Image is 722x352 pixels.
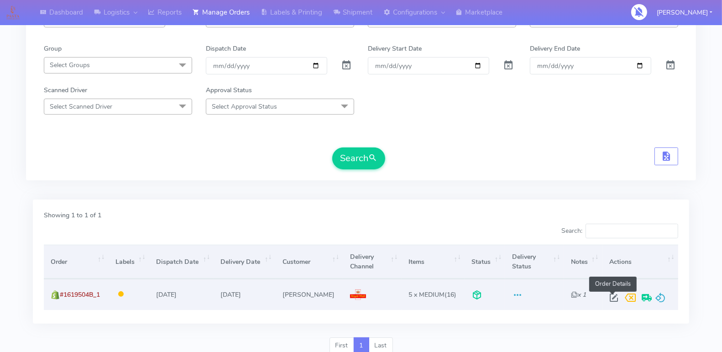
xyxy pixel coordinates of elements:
[368,44,422,53] label: Delivery Start Date
[402,245,465,279] th: Items: activate to sort column ascending
[564,245,602,279] th: Notes: activate to sort column ascending
[650,3,719,22] button: [PERSON_NAME]
[561,224,678,238] label: Search:
[206,44,246,53] label: Dispatch Date
[214,245,275,279] th: Delivery Date: activate to sort column ascending
[530,44,580,53] label: Delivery End Date
[586,224,678,238] input: Search:
[212,102,277,111] span: Select Approval Status
[408,290,445,299] span: 5 x MEDIUM
[149,245,214,279] th: Dispatch Date: activate to sort column ascending
[408,290,456,299] span: (16)
[206,85,252,95] label: Approval Status
[332,147,385,169] button: Search
[276,279,343,310] td: [PERSON_NAME]
[149,279,214,310] td: [DATE]
[276,245,343,279] th: Customer: activate to sort column ascending
[44,85,87,95] label: Scanned Driver
[50,61,90,69] span: Select Groups
[109,245,149,279] th: Labels: activate to sort column ascending
[505,245,564,279] th: Delivery Status: activate to sort column ascending
[343,245,401,279] th: Delivery Channel: activate to sort column ascending
[465,245,505,279] th: Status: activate to sort column ascending
[51,290,60,299] img: shopify.png
[44,210,101,220] label: Showing 1 to 1 of 1
[44,245,109,279] th: Order: activate to sort column ascending
[50,102,112,111] span: Select Scanned Driver
[571,290,586,299] i: x 1
[60,290,100,299] span: #1619504B_1
[350,289,366,300] img: Royal Mail
[214,279,275,310] td: [DATE]
[44,44,62,53] label: Group
[602,245,678,279] th: Actions: activate to sort column ascending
